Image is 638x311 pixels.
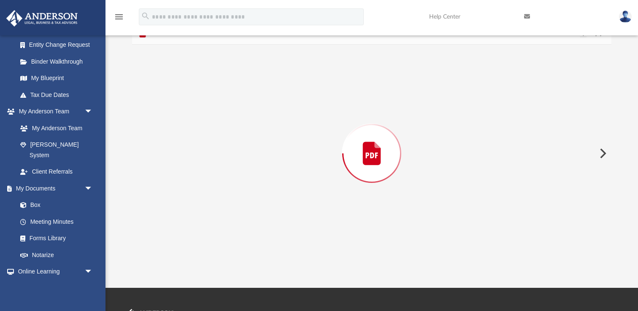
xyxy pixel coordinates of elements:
span: arrow_drop_down [84,263,101,281]
a: Tax Due Dates [12,86,105,103]
a: [PERSON_NAME] System [12,137,101,164]
a: menu [114,16,124,22]
a: My Blueprint [12,70,101,87]
a: My Documentsarrow_drop_down [6,180,101,197]
button: Next File [593,142,611,165]
a: Box [12,197,97,214]
a: My Anderson Team [12,120,97,137]
img: User Pic [619,11,632,23]
div: Preview [132,22,611,262]
a: Binder Walkthrough [12,53,105,70]
a: My Anderson Teamarrow_drop_down [6,103,101,120]
i: search [141,11,150,21]
span: arrow_drop_down [84,103,101,121]
a: Client Referrals [12,164,101,180]
a: Courses [12,280,101,297]
a: Meeting Minutes [12,213,101,230]
a: Online Learningarrow_drop_down [6,263,101,280]
a: Forms Library [12,230,97,247]
a: Notarize [12,247,101,263]
img: Anderson Advisors Platinum Portal [4,10,80,27]
a: Entity Change Request [12,37,105,54]
span: arrow_drop_down [84,180,101,197]
i: menu [114,12,124,22]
